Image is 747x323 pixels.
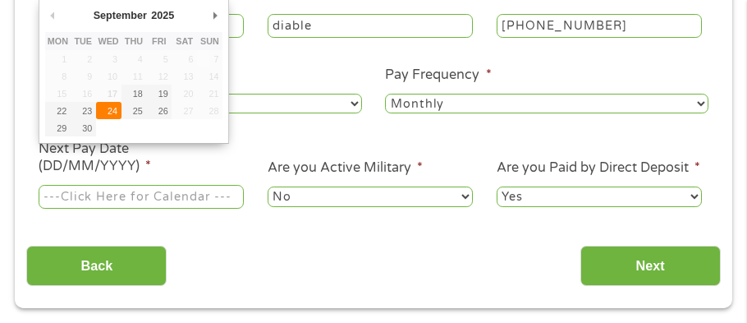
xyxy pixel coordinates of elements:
[268,14,473,39] input: Cashier
[71,119,96,136] button: 30
[91,5,149,27] div: September
[146,85,172,102] button: 19
[96,102,121,119] button: 24
[26,246,167,286] input: Back
[125,36,143,46] abbr: Thursday
[45,119,71,136] button: 29
[74,36,92,46] abbr: Tuesday
[45,5,60,27] button: Previous Month
[497,159,700,177] label: Are you Paid by Direct Deposit
[268,159,423,177] label: Are you Active Military
[176,36,193,46] abbr: Saturday
[497,14,702,39] input: (231) 754-4010
[149,5,176,27] div: 2025
[121,102,147,119] button: 25
[121,85,147,102] button: 18
[200,36,219,46] abbr: Sunday
[580,246,721,286] input: Next
[48,36,68,46] abbr: Monday
[39,185,244,210] input: Use the arrow keys to pick a date
[39,141,244,175] label: Next Pay Date (DD/MM/YYYY)
[385,67,491,84] label: Pay Frequency
[152,36,166,46] abbr: Friday
[208,5,222,27] button: Next Month
[45,102,71,119] button: 22
[146,102,172,119] button: 26
[99,36,119,46] abbr: Wednesday
[71,102,96,119] button: 23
